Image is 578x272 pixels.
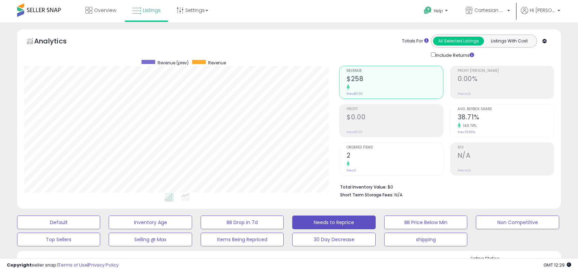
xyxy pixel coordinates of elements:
button: Top Sellers [17,233,100,246]
li: $0 [340,182,549,191]
button: shipping [384,233,467,246]
p: Listing States: [471,256,561,262]
small: Prev: $0.00 [347,130,363,134]
span: Revenue [208,60,226,66]
button: Inventory Age [109,216,192,229]
button: 30 Day Decrease [292,233,375,246]
h2: 38.71% [458,113,554,122]
button: Listings With Cost [484,37,535,46]
b: Total Inventory Value: [340,184,387,190]
span: Revenue [347,69,443,73]
small: Prev: N/A [458,92,471,96]
div: Totals For [402,38,429,44]
span: Cartesian Partners LLC [474,7,505,14]
b: Short Term Storage Fees: [340,192,393,198]
small: 149.74% [461,123,477,128]
a: Help [418,1,455,22]
span: Avg. Buybox Share [458,107,554,111]
span: Profit [PERSON_NAME] [458,69,554,73]
button: Non Competitive [476,216,559,229]
span: Ordered Items [347,146,443,150]
span: Overview [94,7,116,14]
small: Prev: 0 [347,168,356,172]
button: BB Drop in 7d [201,216,284,229]
span: Profit [347,107,443,111]
span: Help [434,8,443,14]
small: Prev: N/A [458,168,471,172]
div: seller snap | | [7,262,119,269]
strong: Copyright [7,262,32,268]
button: All Selected Listings [433,37,484,46]
button: Default [17,216,100,229]
span: Listings [143,7,161,14]
h2: $258 [347,75,443,84]
div: Include Returns [426,51,482,59]
span: N/A [394,192,403,198]
i: Get Help [424,6,432,15]
h2: 2 [347,152,443,161]
small: Prev: 15.50% [458,130,475,134]
button: Items Being Repriced [201,233,284,246]
a: Privacy Policy [89,262,119,268]
small: Prev: $0.00 [347,92,363,96]
span: Hi [PERSON_NAME] [530,7,555,14]
a: Terms of Use [58,262,88,268]
button: Selling @ Max [109,233,192,246]
button: BB Price Below Min [384,216,467,229]
span: Revenue (prev) [158,60,189,66]
h2: 0.00% [458,75,554,84]
h5: Listings [36,258,63,268]
button: Needs to Reprice [292,216,375,229]
h2: $0.00 [347,113,443,122]
h5: Analytics [34,36,80,48]
a: Hi [PERSON_NAME] [521,7,560,22]
span: 2025-08-15 12:29 GMT [543,262,571,268]
span: ROI [458,146,554,150]
h2: N/A [458,152,554,161]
